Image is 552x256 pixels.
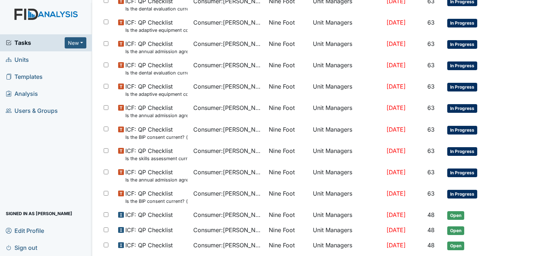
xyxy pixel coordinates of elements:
[125,125,187,141] span: ICF: QP Checklist Is the BIP consent current? (document the date, BIP number in the comment section)
[310,58,384,79] td: Unit Managers
[269,18,295,27] span: Nine Foot
[447,242,464,250] span: Open
[447,147,477,156] span: In Progress
[447,211,464,220] span: Open
[125,210,173,219] span: ICF: QP Checklist
[193,168,263,176] span: Consumer : [PERSON_NAME]
[427,104,435,111] span: 63
[387,61,406,69] span: [DATE]
[387,242,406,249] span: [DATE]
[310,186,384,208] td: Unit Managers
[6,105,58,116] span: Users & Groups
[125,18,187,34] span: ICF: QP Checklist Is the adaptive equipment consent current? (document the date in the comment se...
[193,146,263,155] span: Consumer : [PERSON_NAME]
[310,238,384,253] td: Unit Managers
[269,241,295,249] span: Nine Foot
[193,189,263,198] span: Consumer : [PERSON_NAME]
[6,242,37,253] span: Sign out
[125,226,173,234] span: ICF: QP Checklist
[427,226,435,234] span: 48
[310,79,384,101] td: Unit Managers
[427,147,435,154] span: 63
[427,190,435,197] span: 63
[310,37,384,58] td: Unit Managers
[6,225,44,236] span: Edit Profile
[427,19,435,26] span: 63
[125,48,187,55] small: Is the annual admission agreement current? (document the date in the comment section)
[269,103,295,112] span: Nine Foot
[447,126,477,135] span: In Progress
[447,83,477,91] span: In Progress
[447,226,464,235] span: Open
[193,18,263,27] span: Consumer : [PERSON_NAME]
[310,15,384,37] td: Unit Managers
[269,125,295,134] span: Nine Foot
[193,210,263,219] span: Consumer : [PERSON_NAME]
[387,190,406,197] span: [DATE]
[269,82,295,91] span: Nine Foot
[387,83,406,90] span: [DATE]
[125,146,187,162] span: ICF: QP Checklist Is the skills assessment current? (document the date in the comment section)
[427,83,435,90] span: 63
[65,37,86,48] button: New
[6,208,72,219] span: Signed in as [PERSON_NAME]
[447,19,477,27] span: In Progress
[427,40,435,47] span: 63
[125,176,187,183] small: Is the annual admission agreement current? (document the date in the comment section)
[427,211,435,218] span: 48
[125,69,187,76] small: Is the dental evaluation current? (document the date, oral rating, and goal # if needed in the co...
[125,198,187,205] small: Is the BIP consent current? (document the date, BIP number in the comment section)
[125,134,187,141] small: Is the BIP consent current? (document the date, BIP number in the comment section)
[427,61,435,69] span: 63
[193,125,263,134] span: Consumer : [PERSON_NAME]
[269,61,295,69] span: Nine Foot
[387,147,406,154] span: [DATE]
[125,61,187,76] span: ICF: QP Checklist Is the dental evaluation current? (document the date, oral rating, and goal # i...
[387,126,406,133] span: [DATE]
[193,103,263,112] span: Consumer : [PERSON_NAME]
[310,144,384,165] td: Unit Managers
[310,122,384,144] td: Unit Managers
[6,88,38,99] span: Analysis
[193,39,263,48] span: Consumer : [PERSON_NAME]
[387,211,406,218] span: [DATE]
[125,82,187,98] span: ICF: QP Checklist Is the adaptive equipment consent current? (document the date in the comment se...
[125,103,187,119] span: ICF: QP Checklist Is the annual admission agreement current? (document the date in the comment se...
[269,39,295,48] span: Nine Foot
[6,71,43,82] span: Templates
[125,155,187,162] small: Is the skills assessment current? (document the date in the comment section)
[193,226,263,234] span: Consumer : [PERSON_NAME]
[447,104,477,113] span: In Progress
[125,5,187,12] small: Is the dental evaluation current? (document the date, oral rating, and goal # if needed in the co...
[269,226,295,234] span: Nine Foot
[125,27,187,34] small: Is the adaptive equipment consent current? (document the date in the comment section)
[269,168,295,176] span: Nine Foot
[125,189,187,205] span: ICF: QP Checklist Is the BIP consent current? (document the date, BIP number in the comment section)
[6,38,65,47] a: Tasks
[125,241,173,249] span: ICF: QP Checklist
[387,168,406,176] span: [DATE]
[310,208,384,223] td: Unit Managers
[387,226,406,234] span: [DATE]
[447,61,477,70] span: In Progress
[6,54,29,65] span: Units
[269,189,295,198] span: Nine Foot
[427,242,435,249] span: 48
[125,168,187,183] span: ICF: QP Checklist Is the annual admission agreement current? (document the date in the comment se...
[427,168,435,176] span: 63
[310,223,384,238] td: Unit Managers
[125,39,187,55] span: ICF: QP Checklist Is the annual admission agreement current? (document the date in the comment se...
[125,112,187,119] small: Is the annual admission agreement current? (document the date in the comment section)
[447,168,477,177] span: In Progress
[387,19,406,26] span: [DATE]
[193,61,263,69] span: Consumer : [PERSON_NAME]
[125,91,187,98] small: Is the adaptive equipment consent current? (document the date in the comment section)
[447,190,477,199] span: In Progress
[427,126,435,133] span: 63
[193,82,263,91] span: Consumer : [PERSON_NAME]
[387,104,406,111] span: [DATE]
[269,210,295,219] span: Nine Foot
[310,101,384,122] td: Unit Managers
[387,40,406,47] span: [DATE]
